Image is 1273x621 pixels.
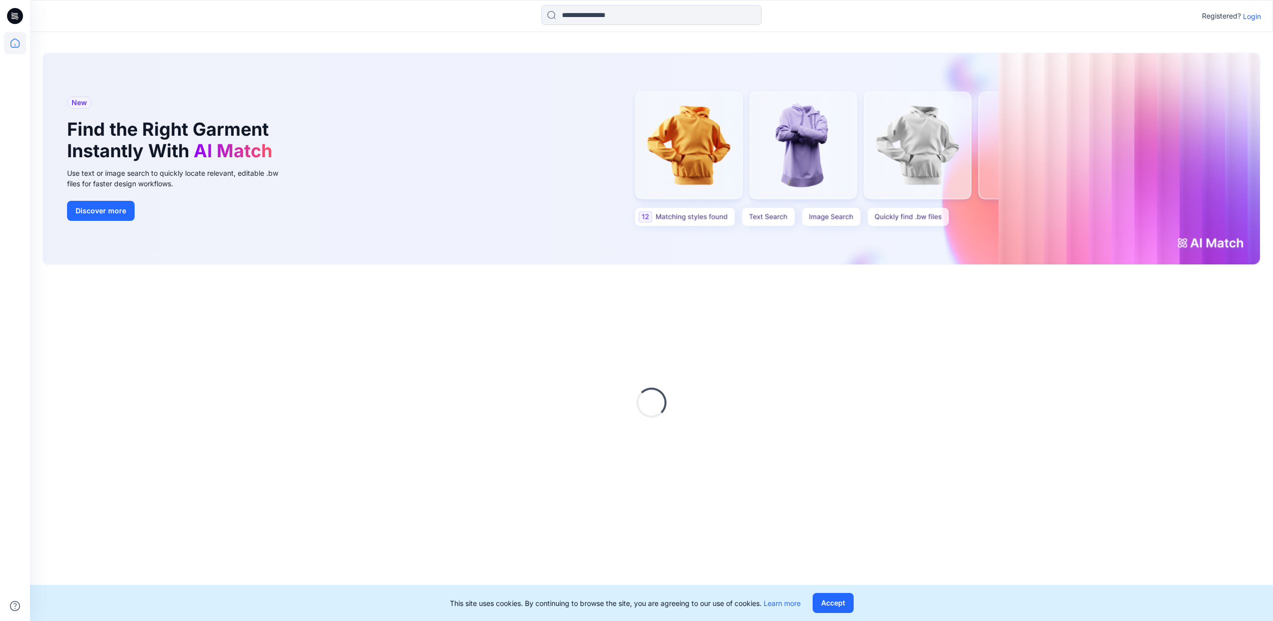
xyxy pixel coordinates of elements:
[764,599,801,607] a: Learn more
[67,201,135,221] button: Discover more
[1202,10,1241,22] p: Registered?
[194,140,272,162] span: AI Match
[450,598,801,608] p: This site uses cookies. By continuing to browse the site, you are agreeing to our use of cookies.
[67,168,292,189] div: Use text or image search to quickly locate relevant, editable .bw files for faster design workflows.
[72,97,87,109] span: New
[1243,11,1261,22] p: Login
[67,119,277,162] h1: Find the Right Garment Instantly With
[813,593,854,613] button: Accept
